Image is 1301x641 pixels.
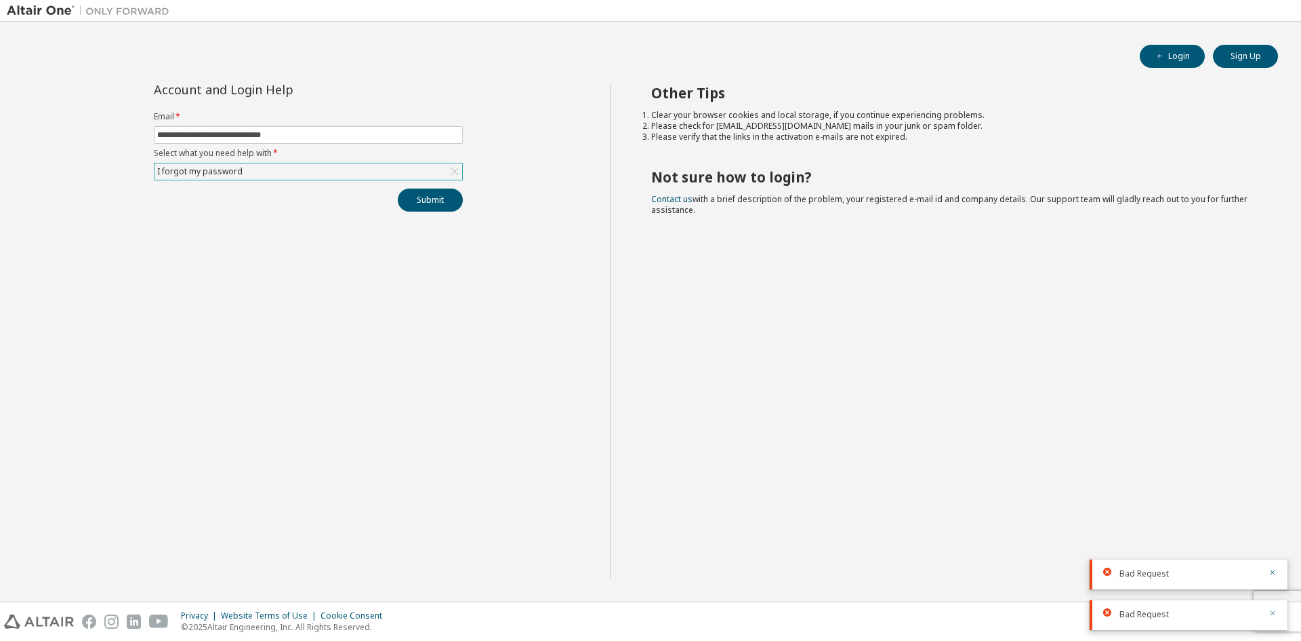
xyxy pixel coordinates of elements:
div: I forgot my password [155,164,245,179]
button: Sign Up [1213,45,1278,68]
p: © 2025 Altair Engineering, Inc. All Rights Reserved. [181,621,390,633]
h2: Other Tips [651,84,1254,102]
span: with a brief description of the problem, your registered e-mail id and company details. Our suppo... [651,193,1247,216]
li: Please check for [EMAIL_ADDRESS][DOMAIN_NAME] mails in your junk or spam folder. [651,121,1254,132]
img: facebook.svg [82,615,96,629]
img: instagram.svg [104,615,119,629]
div: Cookie Consent [321,610,390,621]
div: I forgot my password [154,163,462,180]
span: Bad Request [1119,568,1169,579]
li: Clear your browser cookies and local storage, if you continue experiencing problems. [651,110,1254,121]
div: Privacy [181,610,221,621]
img: Altair One [7,4,176,18]
img: altair_logo.svg [4,615,74,629]
a: Contact us [651,193,693,205]
button: Login [1140,45,1205,68]
button: Submit [398,189,463,212]
div: Website Terms of Use [221,610,321,621]
label: Email [154,111,463,122]
label: Select what you need help with [154,148,463,159]
h2: Not sure how to login? [651,168,1254,186]
li: Please verify that the links in the activation e-mails are not expired. [651,132,1254,142]
span: Bad Request [1119,609,1169,620]
div: Account and Login Help [154,84,401,95]
img: linkedin.svg [127,615,141,629]
img: youtube.svg [149,615,169,629]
